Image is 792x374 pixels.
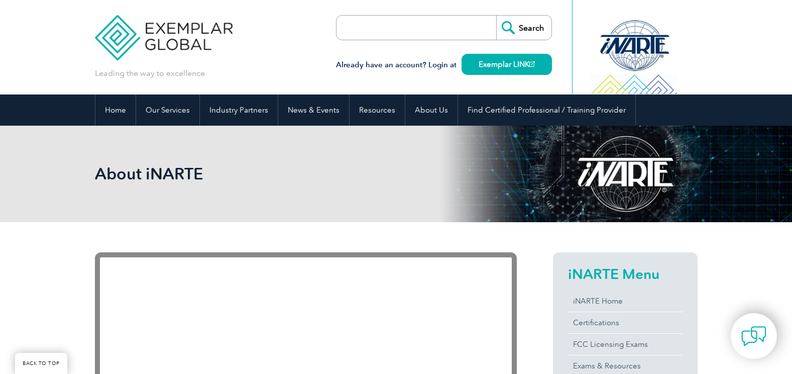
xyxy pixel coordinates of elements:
[462,54,552,75] a: Exemplar LINK
[496,16,551,40] input: Search
[336,59,552,71] h3: Already have an account? Login at
[405,95,458,126] a: About Us
[568,266,683,282] h2: iNARTE Menu
[95,166,517,182] h2: About iNARTE
[15,353,67,374] a: BACK TO TOP
[568,312,683,333] a: Certifications
[350,95,405,126] a: Resources
[529,61,535,67] img: open_square.png
[741,324,766,349] img: contact-chat.png
[568,291,683,312] a: iNARTE Home
[278,95,349,126] a: News & Events
[95,95,136,126] a: Home
[458,95,635,126] a: Find Certified Professional / Training Provider
[568,334,683,355] a: FCC Licensing Exams
[95,68,205,79] p: Leading the way to excellence
[200,95,278,126] a: Industry Partners
[136,95,199,126] a: Our Services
